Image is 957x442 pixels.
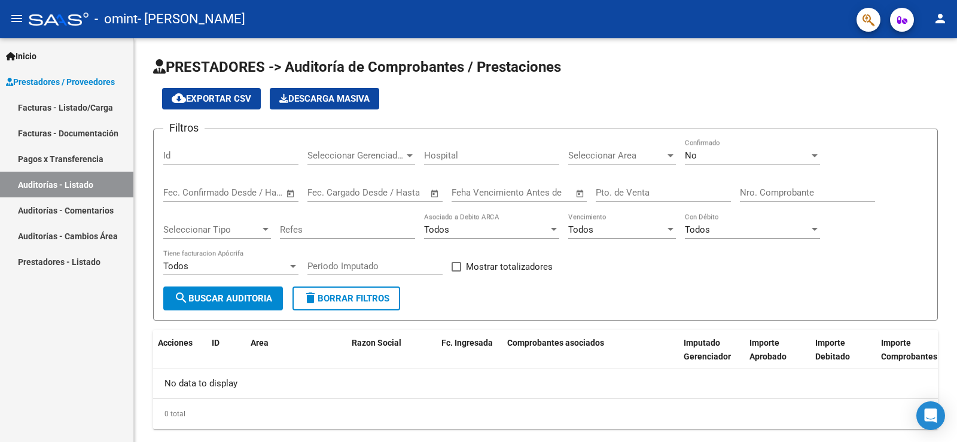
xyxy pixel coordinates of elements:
span: Importe Comprobantes [881,338,937,361]
datatable-header-cell: Importe Debitado [810,330,876,383]
button: Buscar Auditoria [163,286,283,310]
span: Seleccionar Area [568,150,665,161]
span: Todos [163,261,188,272]
button: Open calendar [284,187,298,200]
div: Open Intercom Messenger [916,401,945,430]
datatable-header-cell: Fc. Ingresada [437,330,502,383]
span: Buscar Auditoria [174,293,272,304]
datatable-header-cell: Importe Aprobado [745,330,810,383]
datatable-header-cell: Comprobantes asociados [502,330,679,383]
div: 0 total [153,399,938,429]
span: Razon Social [352,338,401,347]
datatable-header-cell: Acciones [153,330,207,383]
span: Fc. Ingresada [441,338,493,347]
span: Todos [568,224,593,235]
span: - [PERSON_NAME] [138,6,245,32]
h3: Filtros [163,120,205,136]
span: Acciones [158,338,193,347]
span: Seleccionar Tipo [163,224,260,235]
app-download-masive: Descarga masiva de comprobantes (adjuntos) [270,88,379,109]
span: Todos [424,224,449,235]
input: Fecha fin [223,187,281,198]
datatable-header-cell: ID [207,330,246,383]
span: Comprobantes asociados [507,338,604,347]
span: Descarga Masiva [279,93,370,104]
div: No data to display [153,368,938,398]
span: Prestadores / Proveedores [6,75,115,89]
span: Todos [685,224,710,235]
datatable-header-cell: Area [246,330,330,383]
span: Inicio [6,50,36,63]
span: Importe Aprobado [749,338,787,361]
mat-icon: cloud_download [172,91,186,105]
button: Open calendar [428,187,442,200]
span: Exportar CSV [172,93,251,104]
input: Fecha inicio [307,187,356,198]
span: - omint [95,6,138,32]
button: Exportar CSV [162,88,261,109]
span: Imputado Gerenciador [684,338,731,361]
span: No [685,150,697,161]
button: Open calendar [574,187,587,200]
span: PRESTADORES -> Auditoría de Comprobantes / Prestaciones [153,59,561,75]
span: ID [212,338,220,347]
input: Fecha inicio [163,187,212,198]
span: Area [251,338,269,347]
mat-icon: menu [10,11,24,26]
datatable-header-cell: Razon Social [347,330,437,383]
mat-icon: delete [303,291,318,305]
span: Borrar Filtros [303,293,389,304]
span: Importe Debitado [815,338,850,361]
input: Fecha fin [367,187,425,198]
mat-icon: person [933,11,947,26]
span: Mostrar totalizadores [466,260,553,274]
button: Borrar Filtros [292,286,400,310]
datatable-header-cell: Importe Comprobantes [876,330,942,383]
span: Seleccionar Gerenciador [307,150,404,161]
button: Descarga Masiva [270,88,379,109]
mat-icon: search [174,291,188,305]
datatable-header-cell: Imputado Gerenciador [679,330,745,383]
